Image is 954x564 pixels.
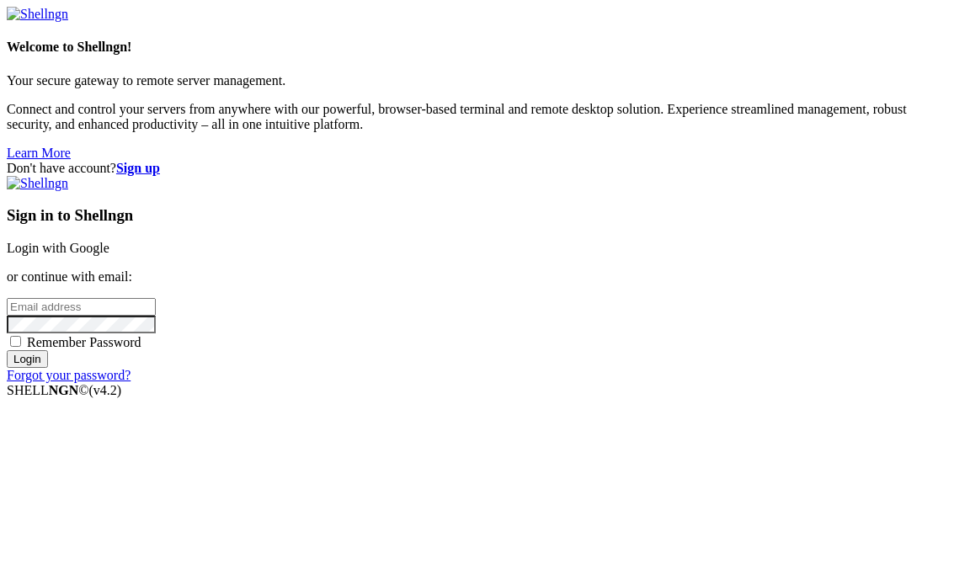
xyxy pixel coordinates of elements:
p: Connect and control your servers from anywhere with our powerful, browser-based terminal and remo... [7,102,947,132]
p: Your secure gateway to remote server management. [7,73,947,88]
img: Shellngn [7,176,68,191]
p: or continue with email: [7,269,947,285]
a: Sign up [116,161,160,175]
img: Shellngn [7,7,68,22]
a: Learn More [7,146,71,160]
h3: Sign in to Shellngn [7,206,947,225]
input: Email address [7,298,156,316]
b: NGN [49,383,79,397]
a: Forgot your password? [7,368,131,382]
span: 4.2.0 [89,383,122,397]
input: Login [7,350,48,368]
input: Remember Password [10,336,21,347]
a: Login with Google [7,241,109,255]
h4: Welcome to Shellngn! [7,40,947,55]
div: Don't have account? [7,161,947,176]
span: Remember Password [27,335,141,349]
span: SHELL © [7,383,121,397]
